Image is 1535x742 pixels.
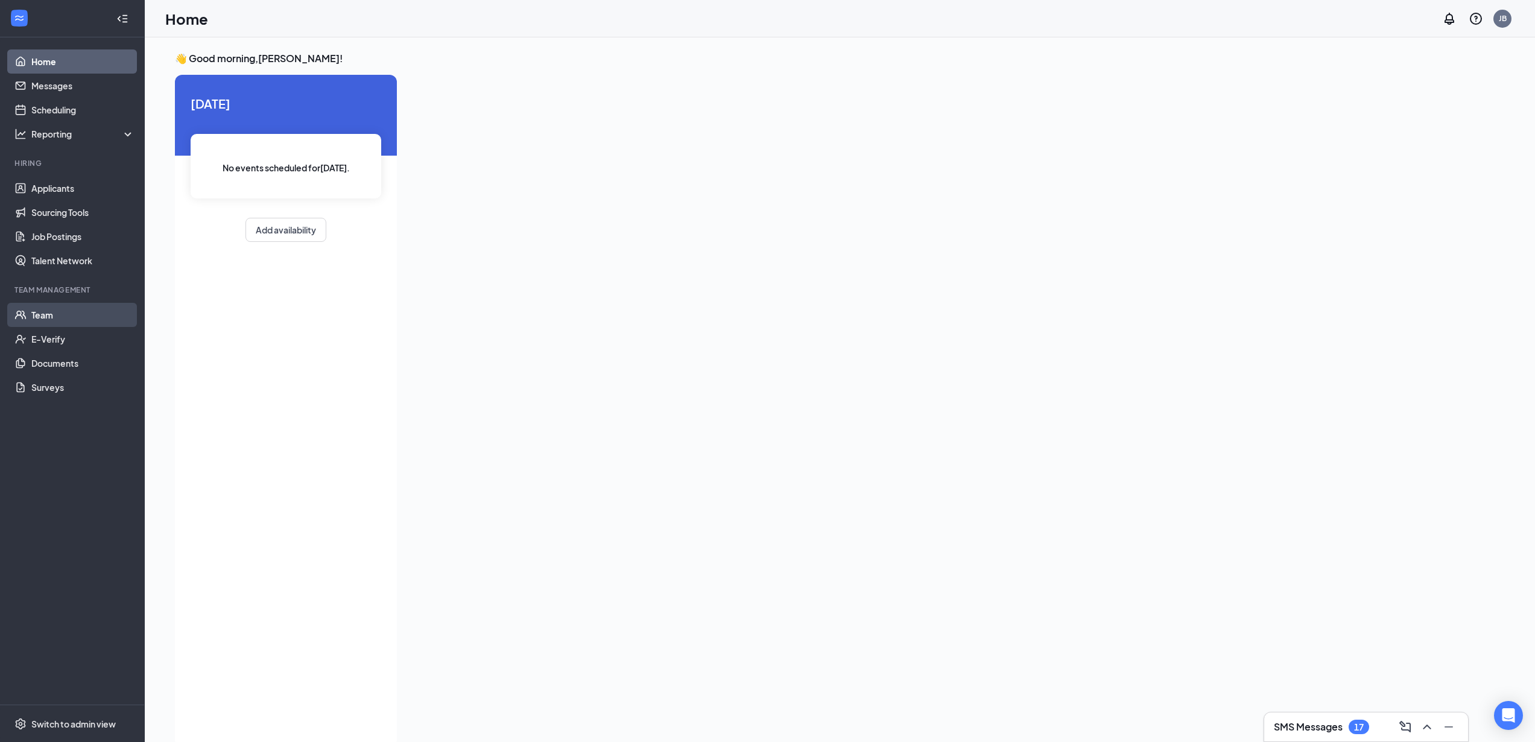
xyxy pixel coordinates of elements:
[31,224,135,249] a: Job Postings
[1417,717,1437,737] button: ChevronUp
[31,176,135,200] a: Applicants
[1398,720,1413,734] svg: ComposeMessage
[31,351,135,375] a: Documents
[14,285,132,295] div: Team Management
[14,718,27,730] svg: Settings
[245,218,326,242] button: Add availability
[175,52,1082,65] h3: 👋 Good morning, [PERSON_NAME] !
[31,49,135,74] a: Home
[1439,717,1458,737] button: Minimize
[1442,720,1456,734] svg: Minimize
[1354,722,1364,732] div: 17
[31,718,116,730] div: Switch to admin view
[1469,11,1483,26] svg: QuestionInfo
[1396,717,1415,737] button: ComposeMessage
[1274,720,1343,734] h3: SMS Messages
[31,74,135,98] a: Messages
[13,12,25,24] svg: WorkstreamLogo
[31,303,135,327] a: Team
[191,94,381,113] span: [DATE]
[31,200,135,224] a: Sourcing Tools
[14,128,27,140] svg: Analysis
[31,98,135,122] a: Scheduling
[31,249,135,273] a: Talent Network
[1442,11,1457,26] svg: Notifications
[1499,13,1507,24] div: JB
[116,13,128,25] svg: Collapse
[31,327,135,351] a: E-Verify
[14,158,132,168] div: Hiring
[31,128,135,140] div: Reporting
[165,8,208,29] h1: Home
[223,161,350,174] span: No events scheduled for [DATE] .
[1420,720,1434,734] svg: ChevronUp
[1494,701,1523,730] div: Open Intercom Messenger
[31,375,135,399] a: Surveys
